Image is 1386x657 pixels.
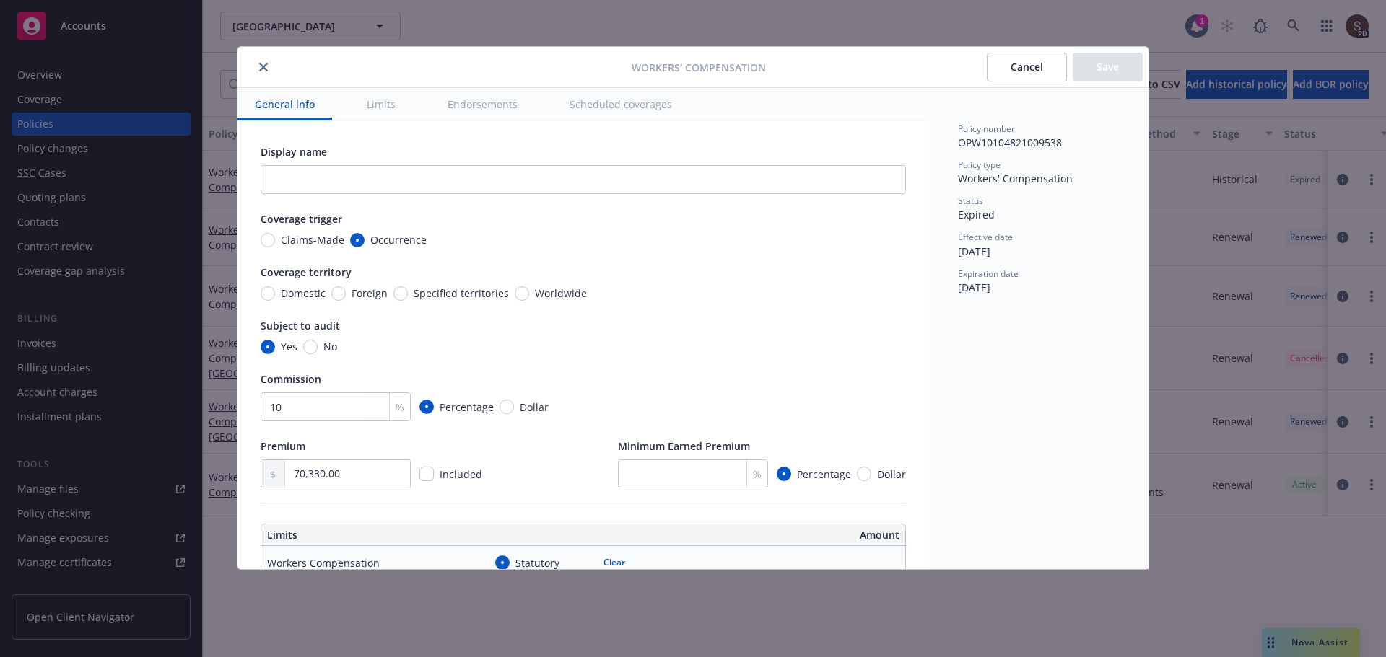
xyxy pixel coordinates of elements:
button: Endorsements [430,88,535,120]
button: Clear [595,552,634,573]
input: Foreign [331,286,346,301]
input: Percentage [419,400,434,414]
button: Cancel [987,53,1067,81]
input: Claims-Made [261,233,275,247]
span: Subject to audit [261,319,340,332]
span: Policy type [958,159,1001,171]
span: [DATE] [958,281,990,294]
span: Minimum Earned Premium [618,439,750,453]
span: Percentage [440,400,494,415]
button: close [255,58,272,76]
span: Claims-Made [281,232,344,247]
input: Dollar [857,467,871,481]
input: Dollar [500,400,514,414]
input: No [303,340,318,354]
span: Dollar [520,400,549,415]
span: Coverage trigger [261,212,342,226]
span: No [323,339,337,354]
span: Domestic [281,286,326,301]
span: % [753,467,762,482]
span: OPW10104821009538 [958,136,1062,149]
input: Specified territories [393,286,408,301]
span: Expiration date [958,268,1019,280]
input: Worldwide [515,286,529,301]
span: Included [440,467,482,481]
span: [DATE] [958,244,990,258]
input: Domestic [261,286,275,301]
span: Effective date [958,231,1013,243]
input: 0.00 [285,460,410,488]
span: Status [958,195,983,207]
span: Statutory [515,555,559,570]
span: Workers' Compensation [632,60,766,75]
span: Workers' Compensation [958,172,1073,185]
span: Yes [281,339,297,354]
button: Scheduled coverages [552,88,689,120]
span: Percentage [797,467,851,482]
div: Workers Compensation [267,555,380,570]
span: % [396,400,404,415]
th: Amount [590,524,905,546]
span: Specified territories [414,286,509,301]
input: Occurrence [350,233,365,247]
span: Worldwide [535,286,587,301]
button: Limits [349,88,413,120]
span: Commission [261,372,321,386]
span: Policy number [958,123,1015,135]
span: Display name [261,145,327,159]
span: Foreign [352,286,388,301]
span: Premium [261,439,305,453]
span: Occurrence [370,232,427,247]
th: Limits [261,524,519,546]
input: Statutory [495,555,510,570]
input: Percentage [777,467,791,481]
span: Dollar [877,467,906,482]
span: Expired [958,208,995,221]
input: Yes [261,340,275,354]
span: Coverage territory [261,265,352,279]
button: General info [237,88,332,120]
